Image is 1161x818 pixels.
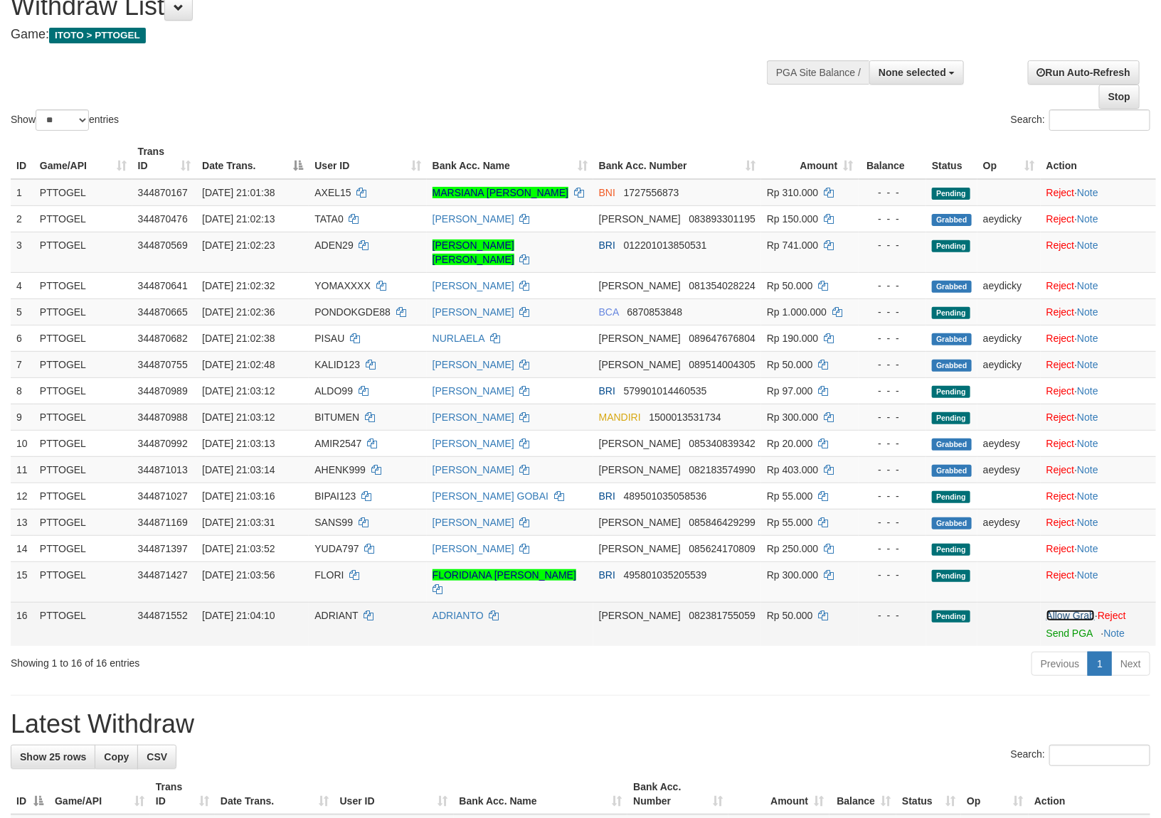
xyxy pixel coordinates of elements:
[977,351,1041,377] td: aeydicky
[202,213,275,225] span: [DATE] 21:02:13
[977,325,1041,351] td: aeydicky
[1041,561,1156,602] td: ·
[433,333,484,344] a: NURLAELA
[309,139,426,179] th: User ID: activate to sort column ascending
[314,569,344,581] span: FLORI
[1041,272,1156,298] td: ·
[215,774,334,814] th: Date Trans.: activate to sort column ascending
[202,411,275,423] span: [DATE] 21:03:12
[599,306,619,318] span: BCA
[1088,652,1112,676] a: 1
[11,456,34,483] td: 11
[34,325,132,351] td: PTTOGEL
[932,465,972,477] span: Grabbed
[433,569,576,581] a: FLORIDIANA [PERSON_NAME]
[132,139,196,179] th: Trans ID: activate to sort column ascending
[1046,543,1075,554] a: Reject
[689,610,756,621] span: Copy 082381755059 to clipboard
[689,280,756,291] span: Copy 081354028224 to clipboard
[34,404,132,430] td: PTTOGEL
[202,490,275,502] span: [DATE] 21:03:16
[314,543,359,554] span: YUDA797
[932,281,972,293] span: Grabbed
[1077,438,1098,449] a: Note
[1046,464,1075,475] a: Reject
[932,517,972,529] span: Grabbed
[34,561,132,602] td: PTTOGEL
[1077,187,1098,198] a: Note
[1046,610,1098,621] span: ·
[977,272,1041,298] td: aeydicky
[138,213,188,225] span: 344870476
[1046,610,1095,621] a: Allow Grab
[433,490,548,502] a: [PERSON_NAME] GOBAI
[896,774,961,814] th: Status: activate to sort column ascending
[599,333,681,344] span: [PERSON_NAME]
[11,179,34,206] td: 1
[1049,745,1150,766] input: Search:
[869,60,964,85] button: None selected
[1077,517,1098,528] a: Note
[138,333,188,344] span: 344870682
[34,430,132,456] td: PTTOGEL
[767,213,818,225] span: Rp 150.000
[104,751,129,763] span: Copy
[864,608,921,623] div: - - -
[11,377,34,404] td: 8
[624,187,679,198] span: Copy 1727556873 to clipboard
[34,602,132,646] td: PTTOGEL
[202,359,275,370] span: [DATE] 21:02:48
[34,535,132,561] td: PTTOGEL
[977,509,1041,535] td: aeydesy
[20,751,86,763] span: Show 25 rows
[767,543,818,554] span: Rp 250.000
[11,272,34,298] td: 4
[314,411,359,423] span: BITUMEN
[932,412,970,424] span: Pending
[34,272,132,298] td: PTTOGEL
[627,306,682,318] span: Copy 6870853848 to clipboard
[1011,745,1150,766] label: Search:
[1046,411,1075,423] a: Reject
[314,517,353,528] span: SANS99
[11,602,34,646] td: 16
[433,385,514,397] a: [PERSON_NAME]
[202,569,275,581] span: [DATE] 21:03:56
[334,774,454,814] th: User ID: activate to sort column ascending
[433,213,514,225] a: [PERSON_NAME]
[1041,232,1156,272] td: ·
[932,438,972,451] span: Grabbed
[1011,109,1150,131] label: Search:
[11,561,34,602] td: 15
[11,509,34,535] td: 13
[859,139,926,179] th: Balance
[932,570,970,582] span: Pending
[1041,535,1156,561] td: ·
[1098,610,1126,621] a: Reject
[650,411,721,423] span: Copy 1500013531734 to clipboard
[150,774,215,814] th: Trans ID: activate to sort column ascending
[11,483,34,509] td: 12
[433,411,514,423] a: [PERSON_NAME]
[1077,569,1098,581] a: Note
[11,325,34,351] td: 6
[689,517,756,528] span: Copy 085846429299 to clipboard
[11,298,34,325] td: 5
[767,333,818,344] span: Rp 190.000
[138,543,188,554] span: 344871397
[1046,213,1075,225] a: Reject
[1032,652,1088,676] a: Previous
[624,569,707,581] span: Copy 495801035205539 to clipboard
[864,305,921,319] div: - - -
[932,544,970,556] span: Pending
[314,306,391,318] span: PONDOKGDE88
[599,187,615,198] span: BNI
[1077,490,1098,502] a: Note
[34,205,132,232] td: PTTOGEL
[864,463,921,477] div: - - -
[1041,351,1156,377] td: ·
[1041,483,1156,509] td: ·
[599,280,681,291] span: [PERSON_NAME]
[829,774,896,814] th: Balance: activate to sort column ascending
[314,464,366,475] span: AHENK999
